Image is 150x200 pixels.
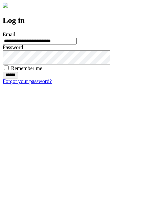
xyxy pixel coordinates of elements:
[3,16,147,25] h2: Log in
[11,65,42,71] label: Remember me
[3,3,8,8] img: logo-4e3dc11c47720685a147b03b5a06dd966a58ff35d612b21f08c02c0306f2b779.png
[3,45,23,50] label: Password
[3,32,15,37] label: Email
[3,78,52,84] a: Forgot your password?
